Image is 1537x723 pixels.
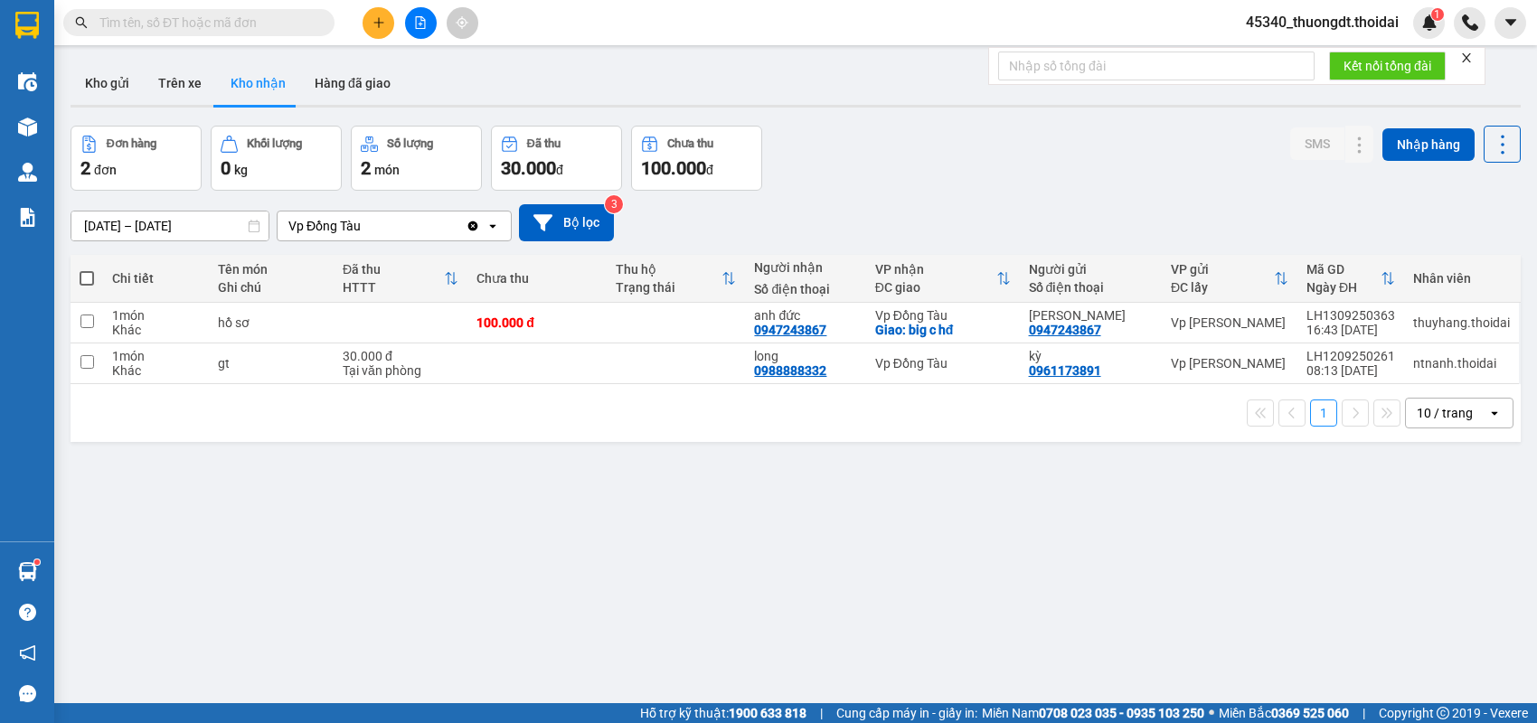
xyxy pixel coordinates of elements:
img: icon-new-feature [1421,14,1438,31]
span: đơn [94,163,117,177]
div: ntnanh.thoidai [1413,356,1510,371]
div: 0988888332 [754,363,826,378]
button: Đã thu30.000đ [491,126,622,191]
th: Toggle SortBy [1297,255,1404,303]
img: warehouse-icon [18,562,37,581]
sup: 1 [34,559,40,565]
button: 1 [1310,399,1337,427]
span: kg [234,163,248,177]
div: Người nhận [754,260,856,275]
span: Hỗ trợ kỹ thuật: [640,703,806,723]
input: Nhập số tổng đài [998,52,1315,80]
div: gt [218,356,325,371]
img: solution-icon [18,208,37,227]
span: plus [372,16,385,29]
span: search [75,16,88,29]
span: caret-down [1503,14,1519,31]
button: Nhập hàng [1382,128,1475,161]
span: 1 [1434,8,1440,21]
div: 0961173891 [1029,363,1101,378]
span: 45340_thuongdt.thoidai [1231,11,1413,33]
div: ĐC lấy [1171,280,1274,295]
div: Ngày ĐH [1306,280,1381,295]
div: Khác [112,363,200,378]
button: Hàng đã giao [300,61,405,105]
span: Kết nối tổng đài [1344,56,1431,76]
img: warehouse-icon [18,117,37,136]
button: caret-down [1495,7,1526,39]
div: Vp Đồng Tàu [875,308,1011,323]
sup: 3 [605,195,623,213]
div: Chi tiết [112,271,200,286]
div: Tại văn phòng [343,363,458,378]
div: Đã thu [527,137,561,150]
span: 0 [221,157,231,179]
div: 08:13 [DATE] [1306,363,1395,378]
span: Miền Bắc [1219,703,1349,723]
img: phone-icon [1462,14,1478,31]
div: 30.000 đ [343,349,458,363]
button: Kho nhận [216,61,300,105]
div: kỳ [1029,349,1153,363]
div: HTTT [343,280,444,295]
svg: Clear value [466,219,480,233]
div: Đơn hàng [107,137,156,150]
div: Nhân viên [1413,271,1510,286]
span: 30.000 [501,157,556,179]
div: hồ sơ [218,315,325,330]
div: Vp Đồng Tàu [288,217,361,235]
strong: 0369 525 060 [1271,706,1349,720]
span: | [820,703,823,723]
button: Đơn hàng2đơn [71,126,202,191]
button: Bộ lọc [519,204,614,241]
div: 100.000 đ [476,315,598,330]
div: 0947243867 [1029,323,1101,337]
th: Toggle SortBy [607,255,746,303]
button: Khối lượng0kg [211,126,342,191]
img: warehouse-icon [18,72,37,91]
button: SMS [1290,127,1344,160]
span: đ [706,163,713,177]
div: Mã GD [1306,262,1381,277]
span: 2 [361,157,371,179]
div: Khối lượng [247,137,302,150]
div: Vp [PERSON_NAME] [1171,315,1288,330]
span: 100.000 [641,157,706,179]
input: Select a date range. [71,211,269,240]
th: Toggle SortBy [334,255,467,303]
span: 2 [80,157,90,179]
svg: open [1487,406,1502,420]
div: Số lượng [387,137,433,150]
div: 0947243867 [754,323,826,337]
span: ⚪️ [1209,709,1214,717]
span: notification [19,644,36,662]
div: VP nhận [875,262,996,277]
div: Chưa thu [476,271,598,286]
div: 1 món [112,308,200,323]
div: Giao: big c hđ [875,323,1011,337]
span: message [19,685,36,702]
div: Đã thu [343,262,444,277]
span: | [1363,703,1365,723]
input: Selected Vp Đồng Tàu. [363,217,364,235]
button: aim [447,7,478,39]
div: Khác [112,323,200,337]
th: Toggle SortBy [866,255,1020,303]
div: Trạng thái [616,280,722,295]
span: đ [556,163,563,177]
button: plus [363,7,394,39]
div: Vp [PERSON_NAME] [1171,356,1288,371]
button: Trên xe [144,61,216,105]
span: aim [456,16,468,29]
div: Số điện thoại [1029,280,1153,295]
strong: 0708 023 035 - 0935 103 250 [1039,706,1204,720]
div: 1 món [112,349,200,363]
th: Toggle SortBy [1162,255,1297,303]
span: Miền Nam [982,703,1204,723]
span: món [374,163,400,177]
img: warehouse-icon [18,163,37,182]
button: Số lượng2món [351,126,482,191]
span: Cung cấp máy in - giấy in: [836,703,977,723]
div: LH1309250363 [1306,308,1395,323]
svg: open [486,219,500,233]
